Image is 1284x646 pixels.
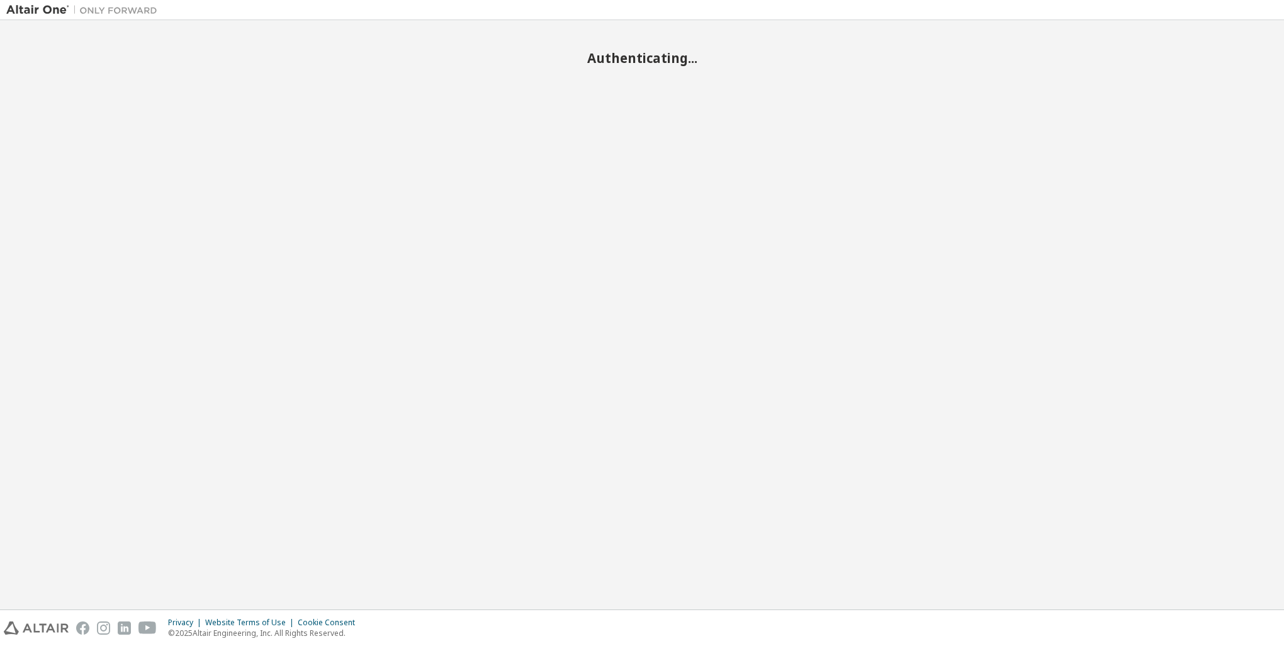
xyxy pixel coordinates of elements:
img: facebook.svg [76,621,89,635]
h2: Authenticating... [6,50,1278,66]
div: Cookie Consent [298,618,363,628]
img: Altair One [6,4,164,16]
img: linkedin.svg [118,621,131,635]
div: Privacy [168,618,205,628]
div: Website Terms of Use [205,618,298,628]
img: youtube.svg [138,621,157,635]
img: instagram.svg [97,621,110,635]
img: altair_logo.svg [4,621,69,635]
p: © 2025 Altair Engineering, Inc. All Rights Reserved. [168,628,363,638]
